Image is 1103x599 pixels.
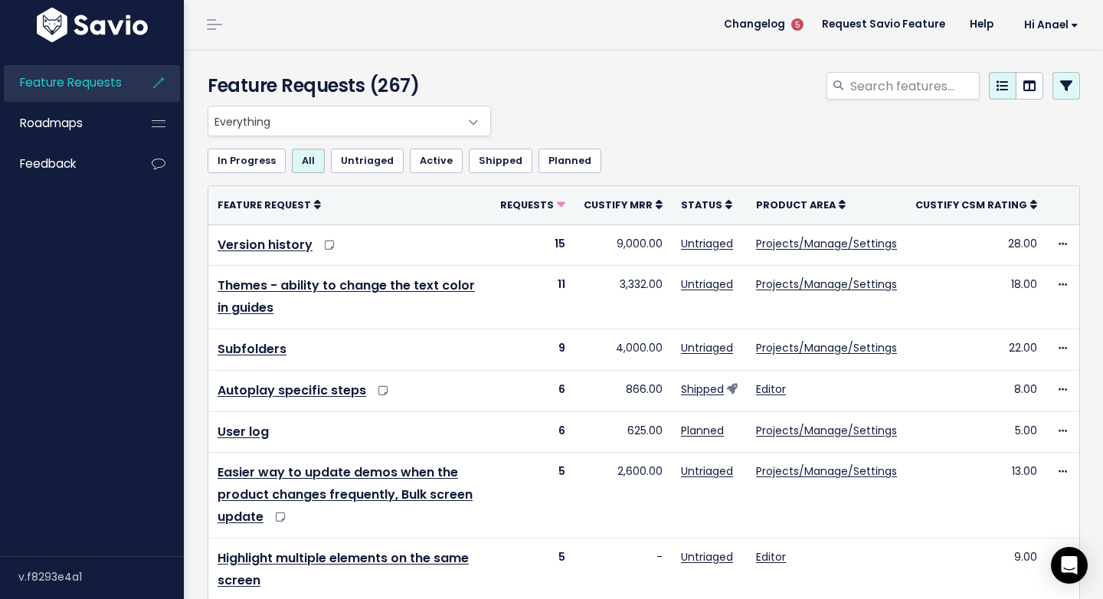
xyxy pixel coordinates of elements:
span: Everything [208,106,460,136]
a: Untriaged [681,463,733,479]
span: Status [681,198,722,211]
td: 15 [491,224,574,266]
a: Untriaged [681,549,733,565]
td: 13.00 [906,453,1046,538]
td: 6 [491,411,574,453]
span: Feature Request [218,198,311,211]
a: Feature Requests [4,65,127,100]
a: Custify mrr [584,197,663,212]
span: Requests [500,198,554,211]
a: Product Area [756,197,846,212]
a: Shipped [681,381,724,397]
a: Status [681,197,732,212]
div: v.f8293e4a1 [18,557,184,597]
td: 8.00 [906,370,1046,411]
td: 9,000.00 [574,224,672,266]
td: 866.00 [574,370,672,411]
a: Feature Request [218,197,321,212]
input: Search features... [849,72,980,100]
h4: Feature Requests (267) [208,72,483,100]
span: 5 [791,18,804,31]
a: Highlight multiple elements on the same screen [218,549,469,589]
a: Custify csm rating [915,197,1037,212]
span: Custify csm rating [915,198,1027,211]
td: 6 [491,370,574,411]
span: Everything [208,106,491,136]
a: Projects/Manage/Settings [756,463,897,479]
td: 28.00 [906,224,1046,266]
span: Feedback [20,155,76,172]
a: Feedback [4,146,127,182]
a: Untriaged [681,340,733,355]
a: Help [957,13,1006,36]
td: 2,600.00 [574,453,672,538]
td: 22.00 [906,329,1046,370]
a: Request Savio Feature [810,13,957,36]
a: Editor [756,381,786,397]
a: Projects/Manage/Settings [756,277,897,292]
a: Hi Anael [1006,13,1091,37]
span: Changelog [724,19,785,30]
a: In Progress [208,149,286,173]
a: Active [410,149,463,173]
a: Untriaged [331,149,404,173]
img: logo-white.9d6f32f41409.svg [33,8,152,42]
a: Requests [500,197,565,212]
a: Shipped [469,149,532,173]
span: Custify mrr [584,198,653,211]
a: Planned [538,149,601,173]
a: User log [218,423,269,440]
td: 9 [491,329,574,370]
a: Themes - ability to change the text color in guides [218,277,475,316]
a: Projects/Manage/Settings [756,340,897,355]
a: Editor [756,549,786,565]
a: Untriaged [681,236,733,251]
a: Planned [681,423,724,438]
a: Easier way to update demos when the product changes frequently, Bulk screen update [218,463,473,525]
ul: Filter feature requests [208,149,1080,173]
a: Untriaged [681,277,733,292]
a: Projects/Manage/Settings [756,236,897,251]
td: 5.00 [906,411,1046,453]
td: 5 [491,453,574,538]
td: 11 [491,266,574,329]
div: Open Intercom Messenger [1051,547,1088,584]
a: All [292,149,325,173]
a: Autoplay specific steps [218,381,366,399]
span: Feature Requests [20,74,122,90]
span: Hi Anael [1024,19,1078,31]
td: 625.00 [574,411,672,453]
td: 4,000.00 [574,329,672,370]
span: Product Area [756,198,836,211]
td: 3,332.00 [574,266,672,329]
a: Subfolders [218,340,286,358]
td: 18.00 [906,266,1046,329]
a: Projects/Manage/Settings [756,423,897,438]
a: Roadmaps [4,106,127,141]
span: Roadmaps [20,115,83,131]
a: Version history [218,236,313,254]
